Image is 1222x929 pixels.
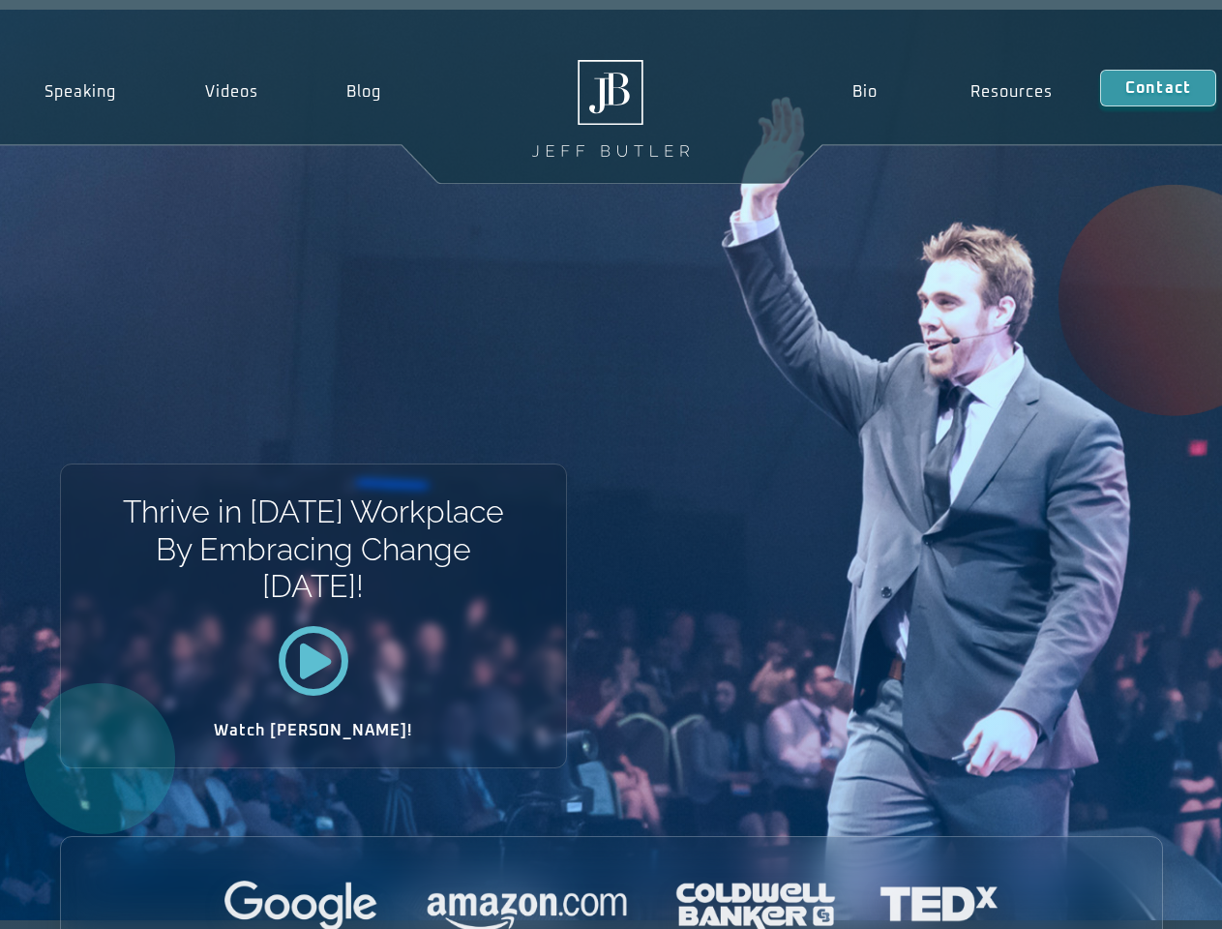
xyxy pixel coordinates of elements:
[805,70,1099,114] nav: Menu
[1125,80,1191,96] span: Contact
[161,70,303,114] a: Videos
[302,70,426,114] a: Blog
[805,70,924,114] a: Bio
[924,70,1100,114] a: Resources
[1100,70,1216,106] a: Contact
[121,494,505,605] h1: Thrive in [DATE] Workplace By Embracing Change [DATE]!
[129,723,498,738] h2: Watch [PERSON_NAME]!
